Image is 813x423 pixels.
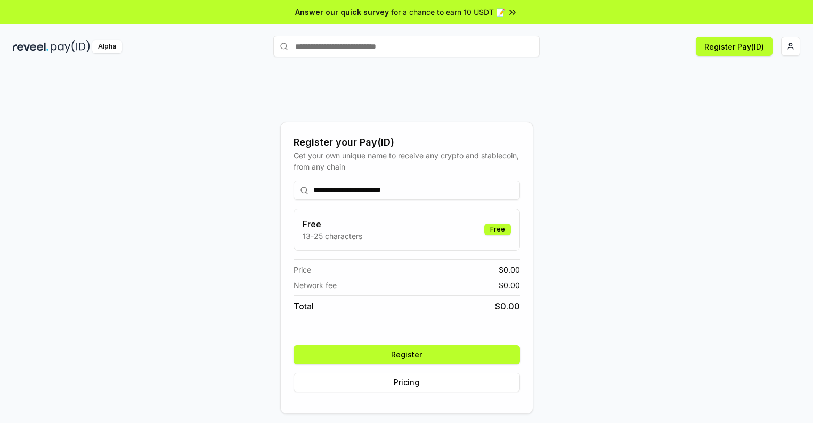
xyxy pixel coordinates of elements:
[303,230,362,242] p: 13-25 characters
[391,6,505,18] span: for a chance to earn 10 USDT 📝
[294,345,520,364] button: Register
[294,135,520,150] div: Register your Pay(ID)
[499,280,520,291] span: $ 0.00
[294,264,311,275] span: Price
[303,218,362,230] h3: Free
[484,224,511,235] div: Free
[295,6,389,18] span: Answer our quick survey
[294,300,314,313] span: Total
[696,37,773,56] button: Register Pay(ID)
[495,300,520,313] span: $ 0.00
[294,150,520,172] div: Get your own unique name to receive any crypto and stablecoin, from any chain
[92,40,122,53] div: Alpha
[294,280,337,291] span: Network fee
[499,264,520,275] span: $ 0.00
[13,40,48,53] img: reveel_dark
[294,373,520,392] button: Pricing
[51,40,90,53] img: pay_id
